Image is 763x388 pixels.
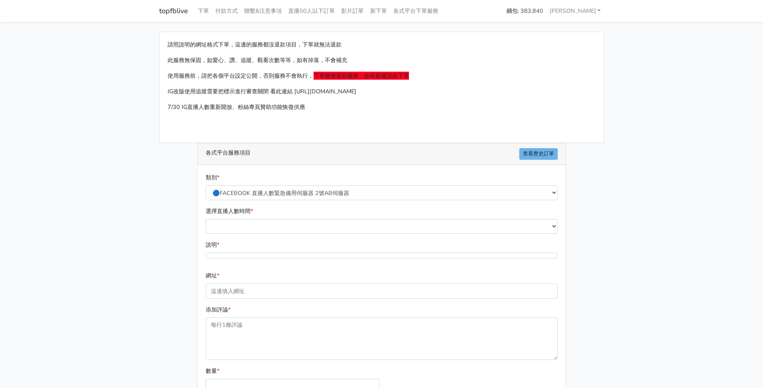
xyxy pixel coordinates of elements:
p: 使用服務前，請把各個平台設定公開，否則服務不會執行， [168,71,596,80]
p: 此服務無保固，如愛心、讚、追蹤、觀看次數等等，如有掉落，不會補充 [168,56,596,65]
a: 各式平台下單服務 [390,3,441,19]
a: [PERSON_NAME] [546,3,604,19]
label: 類別 [206,173,219,182]
label: 添加評論 [206,305,231,314]
p: 7/30 IG直播人數重新開放、粉絲專頁贊助功能恢復供應 [168,103,596,112]
a: 影片訂單 [338,3,367,19]
a: 直播50人以下訂單 [285,3,338,19]
label: 說明 [206,240,219,249]
a: 下單 [194,3,212,19]
div: 各式平台服務項目 [198,143,566,165]
a: 聯繫&注意事項 [241,3,285,19]
input: 這邊填入網址 [206,283,558,298]
a: topfblive [159,3,188,19]
a: 錢包: 383.840 [503,3,546,19]
label: 網址 [206,271,219,280]
label: 數量 [206,366,219,376]
label: 選擇直播人數時間 [206,207,253,216]
strong: 錢包: 383.840 [506,7,543,15]
a: 查看歷史訂單 [519,148,558,160]
p: 請照說明的網址格式下單，這邊的服務都沒退款項目，下單就無法退款 [168,40,596,49]
a: 新下單 [367,3,390,19]
a: 付款方式 [212,3,241,19]
span: 下單後無退款服務，如有疑慮請勿下單 [314,72,409,80]
p: IG改版使用追蹤需要把標示進行審查關閉 看此連結 [URL][DOMAIN_NAME] [168,87,596,96]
